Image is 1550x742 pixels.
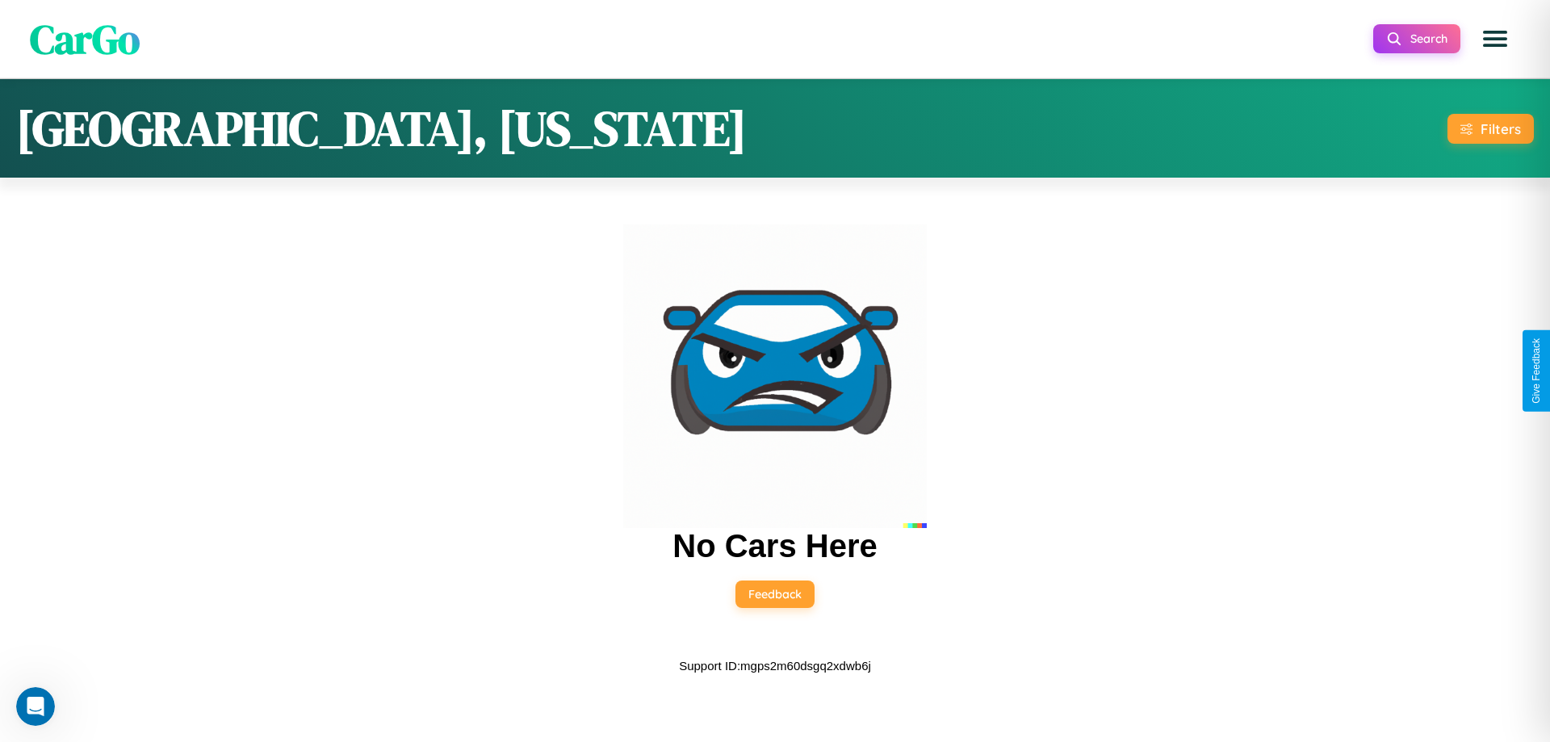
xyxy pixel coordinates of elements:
[1531,338,1542,404] div: Give Feedback
[1447,114,1534,144] button: Filters
[16,687,55,726] iframe: Intercom live chat
[623,224,927,528] img: car
[30,10,140,66] span: CarGo
[1410,31,1447,46] span: Search
[1472,16,1518,61] button: Open menu
[735,581,815,608] button: Feedback
[16,95,747,161] h1: [GEOGRAPHIC_DATA], [US_STATE]
[1373,24,1460,53] button: Search
[672,528,877,564] h2: No Cars Here
[1481,120,1521,137] div: Filters
[679,655,871,677] p: Support ID: mgps2m60dsgq2xdwb6j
